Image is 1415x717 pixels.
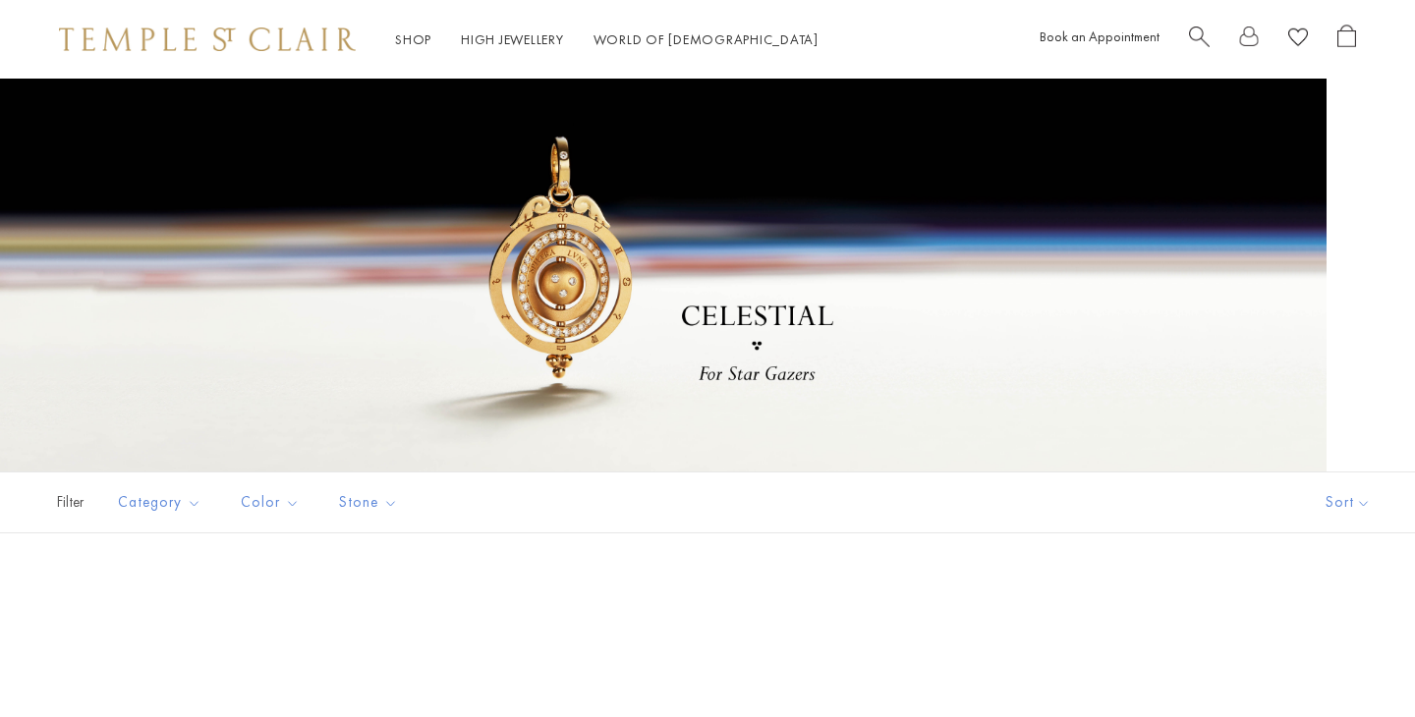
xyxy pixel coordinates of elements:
[1189,25,1210,55] a: Search
[103,480,216,524] button: Category
[594,30,819,48] a: World of [DEMOGRAPHIC_DATA]World of [DEMOGRAPHIC_DATA]
[1288,25,1308,55] a: View Wishlist
[395,28,819,52] nav: Main navigation
[1337,25,1356,55] a: Open Shopping Bag
[226,480,314,524] button: Color
[108,490,216,515] span: Category
[329,490,413,515] span: Stone
[324,480,413,524] button: Stone
[461,30,564,48] a: High JewelleryHigh Jewellery
[395,30,431,48] a: ShopShop
[1281,472,1415,532] button: Show sort by
[1040,28,1160,45] a: Book an Appointment
[231,490,314,515] span: Color
[59,28,356,51] img: Temple St. Clair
